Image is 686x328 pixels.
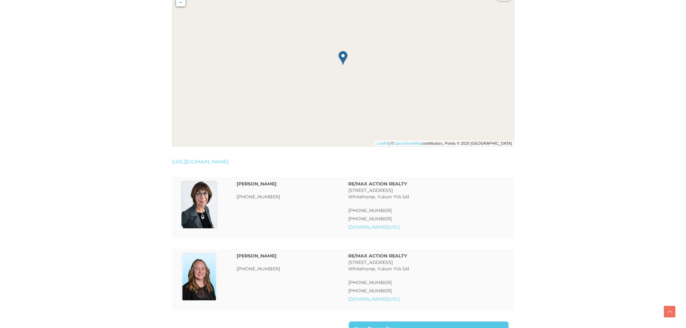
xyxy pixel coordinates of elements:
span: [PHONE_NUMBER] [237,194,280,199]
a: [DOMAIN_NAME][URL] [348,224,400,230]
strong: RE/MAX ACTION REALTY [348,253,407,259]
span: Whitehorse, [348,194,376,199]
img: 8943.png [285,55,377,148]
a: OpenStreetMap [394,141,422,145]
span: Yukon [377,194,392,199]
img: 8943.png [377,55,469,148]
div: | © contributors, Points © 2025 [GEOGRAPHIC_DATA] [375,140,514,147]
span: [STREET_ADDRESS] [348,188,393,193]
span: Y1A 5A1 [393,194,409,199]
img: 8943.png [193,55,285,148]
a: Leaflet [377,141,389,145]
span: Whitehorse, [348,266,376,271]
strong: RE/MAX ACTION REALTY [348,181,407,187]
strong: [PERSON_NAME] [237,181,277,187]
span: [PHONE_NUMBER] [348,216,392,221]
img: Agent-2068529-LargePhoto.jpg [181,181,217,229]
span: [PHONE_NUMBER] [348,288,392,293]
span: [STREET_ADDRESS] [348,260,393,265]
span: Yukon [377,266,392,271]
span: Y1A 5A1 [393,266,409,271]
strong: [PERSON_NAME] [237,253,277,259]
img: 8943.png [469,55,561,148]
img: marker-icon-default.png [338,51,348,66]
img: Agent-2174225-LargePhoto.jpg [181,253,217,301]
span: [PHONE_NUMBER] [348,280,392,285]
a: [URL][DOMAIN_NAME] [172,158,229,165]
a: [DOMAIN_NAME][URL] [348,296,400,302]
span: [PHONE_NUMBER] [348,208,392,213]
span: [PHONE_NUMBER] [237,266,280,271]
